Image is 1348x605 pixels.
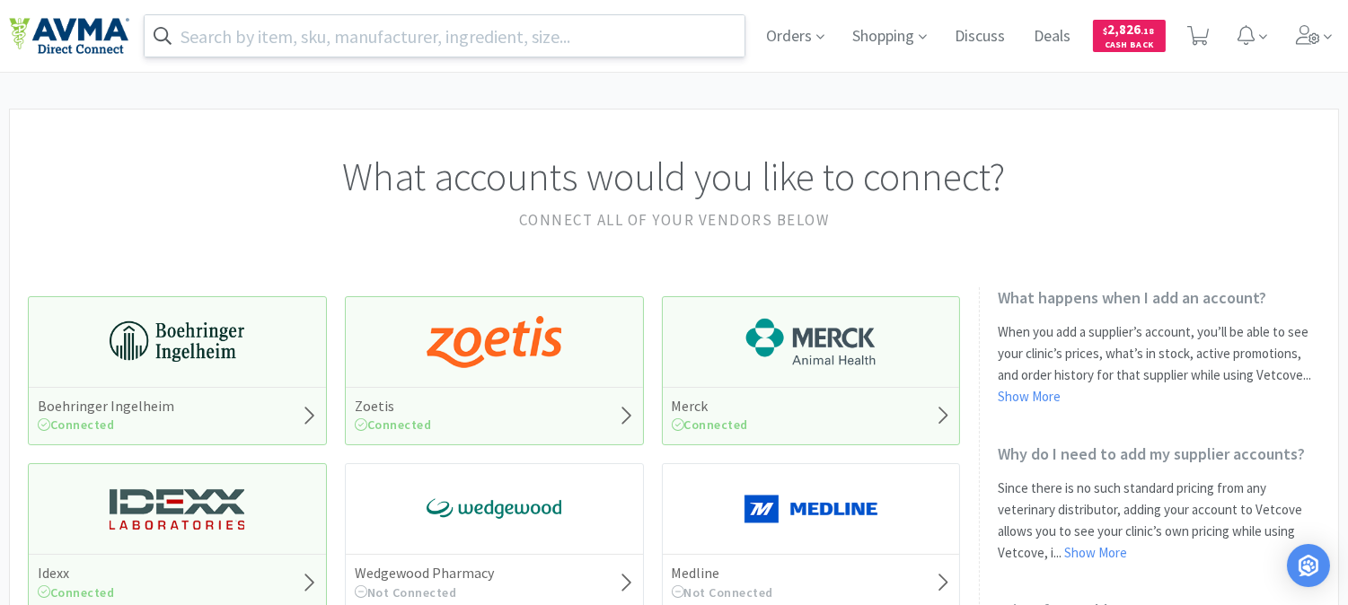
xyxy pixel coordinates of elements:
[110,315,244,369] img: 730db3968b864e76bcafd0174db25112_22.png
[744,482,878,536] img: a646391c64b94eb2892348a965bf03f3_134.png
[427,315,561,369] img: a673e5ab4e5e497494167fe422e9a3ab.png
[38,397,174,416] h5: Boehringer Ingelheim
[355,416,432,433] span: Connected
[672,416,749,433] span: Connected
[1093,12,1166,60] a: $2,826.18Cash Back
[998,443,1320,464] h2: Why do I need to add my supplier accounts?
[998,321,1320,408] p: When you add a supplier’s account, you’ll be able to see your clinic’s prices, what’s in stock, a...
[744,315,878,369] img: 6d7abf38e3b8462597f4a2f88dede81e_176.png
[1104,21,1155,38] span: 2,826
[1104,40,1155,52] span: Cash Back
[38,584,115,601] span: Connected
[1287,544,1330,587] div: Open Intercom Messenger
[948,29,1013,45] a: Discuss
[672,397,749,416] h5: Merck
[110,482,244,536] img: 13250b0087d44d67bb1668360c5632f9_13.png
[998,287,1320,308] h2: What happens when I add an account?
[672,584,774,601] span: Not Connected
[355,564,494,583] h5: Wedgewood Pharmacy
[998,478,1320,564] p: Since there is no such standard pricing from any veterinary distributor, adding your account to V...
[28,145,1320,208] h1: What accounts would you like to connect?
[355,397,432,416] h5: Zoetis
[1064,544,1127,561] a: Show More
[9,17,129,55] img: e4e33dab9f054f5782a47901c742baa9_102.png
[28,208,1320,232] h2: Connect all of your vendors below
[672,564,774,583] h5: Medline
[998,388,1061,405] a: Show More
[355,584,457,601] span: Not Connected
[427,482,561,536] img: e40baf8987b14801afb1611fffac9ca4_8.png
[1104,25,1108,37] span: $
[38,564,115,583] h5: Idexx
[145,15,744,57] input: Search by item, sku, manufacturer, ingredient, size...
[38,416,115,433] span: Connected
[1141,25,1155,37] span: . 18
[1027,29,1079,45] a: Deals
